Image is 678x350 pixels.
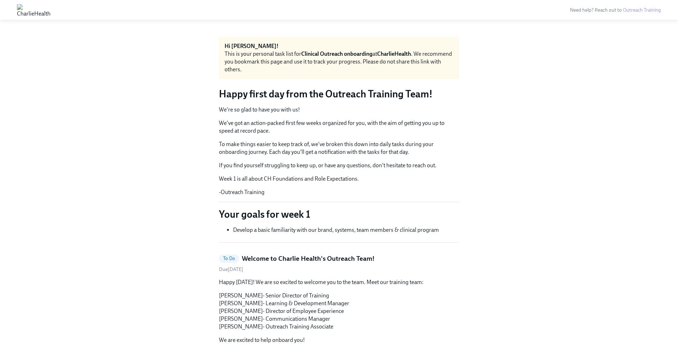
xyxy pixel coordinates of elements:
strong: Hi [PERSON_NAME]! [225,43,279,49]
span: Need help? Reach out to [570,7,661,13]
p: -Outreach Training [219,188,459,196]
p: If you find yourself struggling to keep up, or have any questions, don't hesitate to reach out. [219,162,459,169]
span: To Do [219,256,239,261]
p: We're so glad to have you with us! [219,106,459,114]
a: To DoWelcome to Charlie Health's Outreach Team!Due[DATE] [219,254,459,273]
p: [PERSON_NAME]- Senior Director of Training [PERSON_NAME]- Learning & Development Manager [PERSON_... [219,292,459,331]
p: Week 1 is all about CH Foundations and Role Expectations. [219,175,459,183]
p: We are excited to help onboard you! [219,336,459,344]
p: We've got an action-packed first few weeks organized for you, with the aim of getting you up to s... [219,119,459,135]
li: Develop a basic familiarity with our brand, systems, team members & clinical program [233,226,459,234]
p: Happy [DATE]! We are so excited to welcome you to the team. Meet our training team: [219,278,459,286]
img: CharlieHealth [17,4,50,16]
strong: CharlieHealth [377,50,411,57]
p: To make things easier to keep track of, we've broken this down into daily tasks during your onboa... [219,140,459,156]
strong: Clinical Outreach onboarding [301,50,373,57]
h3: Happy first day from the Outreach Training Team! [219,87,459,100]
div: This is your personal task list for at . We recommend you bookmark this page and use it to track ... [225,50,453,73]
span: Wednesday, October 8th 2025, 10:00 am [219,266,243,272]
h5: Welcome to Charlie Health's Outreach Team! [242,254,375,263]
p: Your goals for week 1 [219,208,459,221]
a: Outreach Training [623,7,661,13]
